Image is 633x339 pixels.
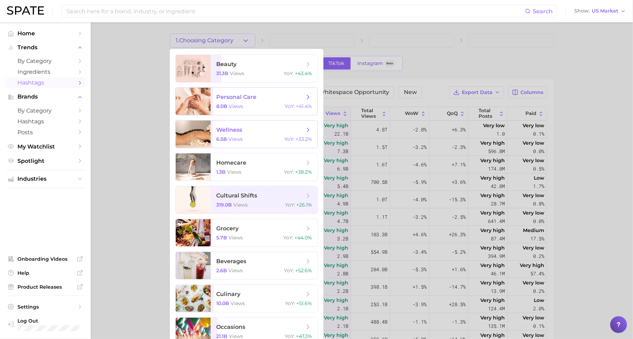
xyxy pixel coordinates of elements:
[17,158,73,164] span: Spotlight
[216,267,227,274] span: 2.6b
[216,159,246,166] span: homecare
[17,304,73,310] span: Settings
[17,94,73,100] span: Brands
[17,79,73,86] span: Hashtags
[283,235,293,241] span: YoY :
[17,256,73,262] span: Onboarding Videos
[295,70,312,77] span: +43.4%
[233,202,248,208] span: views
[533,8,553,15] span: Search
[228,235,243,241] span: views
[216,70,228,77] span: 31.3b
[6,141,85,152] a: My Watchlist
[17,58,73,64] span: by Category
[216,61,237,67] span: beauty
[66,5,525,17] input: Search here for a brand, industry, or ingredient
[6,66,85,77] a: Ingredients
[6,302,85,312] a: Settings
[6,282,85,292] a: Product Releases
[17,284,73,290] span: Product Releases
[284,169,294,175] span: YoY :
[6,156,85,166] a: Spotlight
[284,136,294,142] span: YoY :
[228,267,243,274] span: views
[295,169,312,175] span: +38.2%
[17,68,73,75] span: Ingredients
[573,7,628,16] button: ShowUS Market
[216,136,227,142] span: 6.5b
[17,44,73,51] span: Trends
[216,300,229,306] span: 10.0b
[6,28,85,39] a: Home
[285,202,295,208] span: YoY :
[231,300,245,306] span: views
[216,202,232,208] span: 319.0b
[6,77,85,88] a: Hashtags
[6,56,85,66] a: by Category
[216,258,246,265] span: beverages
[216,169,226,175] span: 1.3b
[228,136,243,142] span: views
[6,105,85,116] a: by Category
[6,116,85,127] a: Hashtags
[216,94,256,100] span: personal care
[284,267,294,274] span: YoY :
[284,70,293,77] span: YoY :
[7,6,44,15] img: SPATE
[296,136,312,142] span: +33.2%
[216,291,240,297] span: culinary
[296,202,312,208] span: +26.1%
[216,225,239,232] span: grocery
[17,30,73,37] span: Home
[216,103,227,109] span: 8.0b
[6,254,85,264] a: Onboarding Videos
[6,92,85,102] button: Brands
[216,127,242,133] span: wellness
[295,267,312,274] span: +52.6%
[6,174,85,184] button: Industries
[230,70,244,77] span: views
[294,235,312,241] span: +44.0%
[229,103,243,109] span: views
[17,118,73,125] span: Hashtags
[296,103,312,109] span: +41.4%
[574,9,590,13] span: Show
[6,42,85,53] button: Trends
[17,143,73,150] span: My Watchlist
[17,129,73,136] span: Posts
[285,300,295,306] span: YoY :
[227,169,241,175] span: views
[17,318,80,324] span: Log Out
[6,316,85,334] a: Log out. Currently logged in with e-mail hannah@spate.nyc.
[216,235,227,241] span: 5.7b
[17,270,73,276] span: Help
[6,127,85,138] a: Posts
[296,300,312,306] span: +51.6%
[216,192,257,199] span: cultural shifts
[17,176,73,182] span: Industries
[592,9,618,13] span: US Market
[285,103,294,109] span: YoY :
[6,268,85,278] a: Help
[17,107,73,114] span: by Category
[216,324,245,330] span: occasions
